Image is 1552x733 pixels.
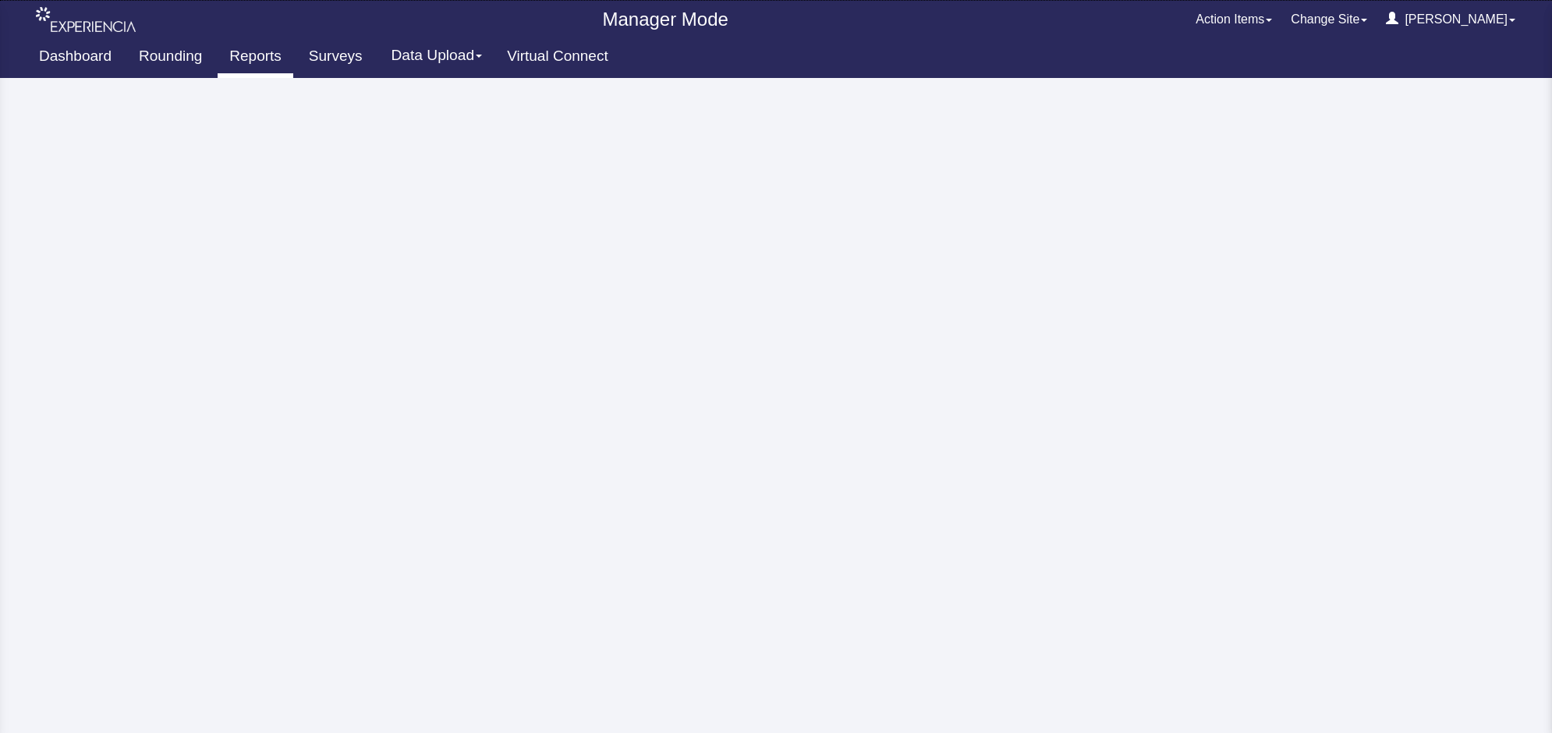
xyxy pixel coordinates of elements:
[123,39,207,78] a: Rounding
[1296,4,1387,35] button: Change Site
[211,39,285,78] a: Reports
[27,39,119,78] a: Dashboard
[144,7,1200,32] p: Manager Mode
[36,7,136,33] img: experiencia_logo.png
[1387,4,1525,35] button: [PERSON_NAME]
[289,39,361,78] a: Surveys
[369,41,477,70] button: Data Upload
[481,39,602,78] a: Virtual Connect
[1200,4,1296,35] button: Action Items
